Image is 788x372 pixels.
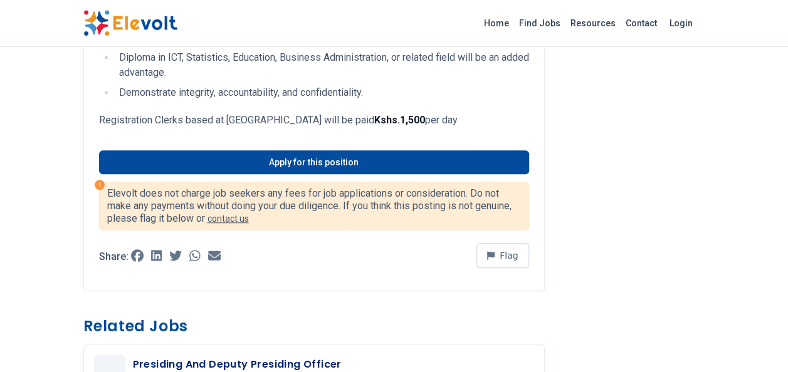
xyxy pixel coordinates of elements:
[374,114,400,126] strong: Kshs.
[83,10,177,36] img: Elevolt
[208,214,249,224] a: contact us
[99,113,529,128] p: Registration Clerks based at [GEOGRAPHIC_DATA] will be paid per day
[115,50,529,80] li: Diploma in ICT, Statistics, Education, Business Administration, or related field will be an added...
[83,316,545,336] h3: Related Jobs
[662,11,700,36] a: Login
[115,85,529,100] li: Demonstrate integrity, accountability, and confidentiality.
[107,187,521,225] p: Elevolt does not charge job seekers any fees for job applications or consideration. Do not make a...
[476,243,529,268] button: Flag
[400,114,425,126] strong: 1,500
[99,252,129,262] p: Share:
[565,13,621,33] a: Resources
[99,150,529,174] a: Apply for this position
[621,13,662,33] a: Contact
[725,312,788,372] iframe: Chat Widget
[133,357,342,372] h3: Presiding And Deputy Presiding Officer
[514,13,565,33] a: Find Jobs
[479,13,514,33] a: Home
